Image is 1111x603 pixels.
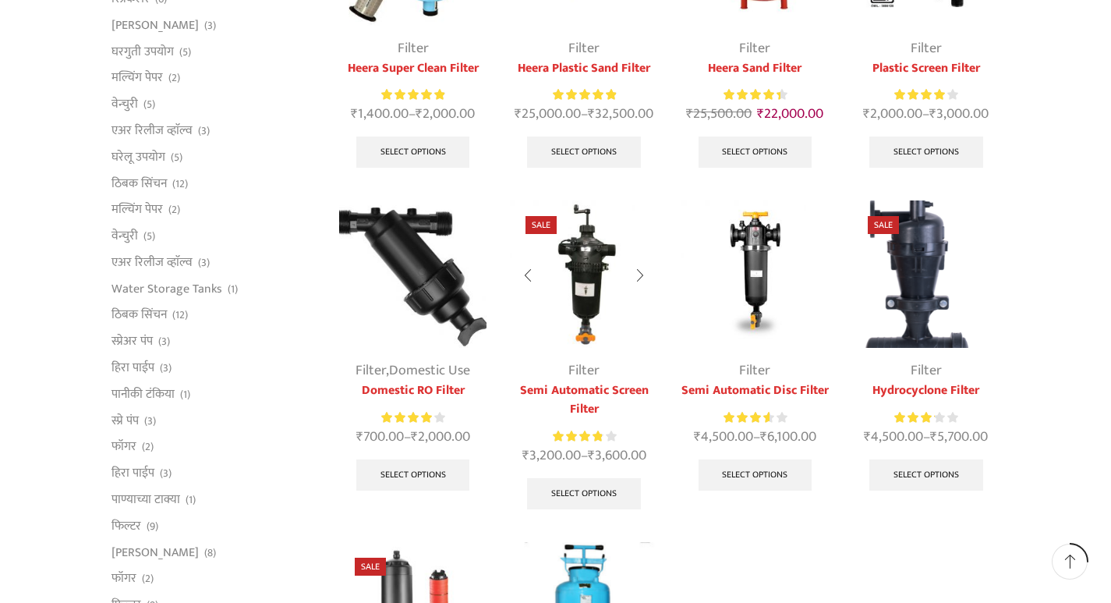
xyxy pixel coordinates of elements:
a: ठिबक सिंचन [111,302,167,328]
a: पानीकी टंकिया [111,381,175,407]
bdi: 3,200.00 [522,444,581,467]
span: ₹ [351,102,358,126]
span: ₹ [929,102,936,126]
a: Water Storage Tanks [111,275,222,302]
span: (1) [228,282,238,297]
bdi: 2,000.00 [863,102,922,126]
a: Domestic RO Filter [339,381,487,400]
span: Rated out of 5 [724,410,770,426]
div: Rated 5.00 out of 5 [381,87,444,103]
bdi: 2,000.00 [411,425,470,449]
a: फॉगर [111,566,136,592]
span: Sale [868,216,899,234]
span: Rated out of 5 [894,410,935,426]
a: Filter [398,37,429,60]
span: Rated out of 5 [553,428,603,445]
span: ₹ [863,102,870,126]
span: (8) [204,545,216,561]
span: Rated out of 5 [724,87,780,103]
bdi: 4,500.00 [694,425,753,449]
a: Domestic Use [389,359,470,382]
span: – [510,104,657,125]
span: Rated out of 5 [381,87,444,103]
span: – [510,445,657,466]
a: हिरा पाईप [111,460,154,487]
a: Filter [739,359,770,382]
div: Rated 3.20 out of 5 [894,410,957,426]
span: (12) [172,176,188,192]
span: Sale [525,216,557,234]
bdi: 6,100.00 [760,425,816,449]
span: (3) [144,413,156,429]
span: ₹ [930,425,937,449]
div: Rated 4.00 out of 5 [894,87,957,103]
a: एअर रिलीज व्हाॅल्व [111,249,193,275]
a: वेन्चुरी [111,223,138,250]
span: (5) [143,229,155,244]
div: Rated 3.67 out of 5 [724,410,787,426]
a: Filter [568,37,600,60]
a: Select options for “Heera Sand Filter” [699,137,812,168]
span: ₹ [757,102,764,126]
div: Rated 4.00 out of 5 [381,410,444,426]
a: Select options for “Domestic RO Filter” [356,459,470,491]
span: ₹ [356,425,363,449]
a: Filter [911,37,942,60]
a: मल्चिंग पेपर [111,65,163,91]
bdi: 2,000.00 [416,102,475,126]
span: ₹ [411,425,418,449]
a: Select options for “Plastic Screen Filter” [869,137,983,168]
a: फॉगर [111,434,136,460]
span: (2) [142,571,154,587]
a: Select options for “Hydrocyclone Filter” [869,459,983,491]
span: (1) [186,492,196,508]
a: हिरा पाईप [111,355,154,381]
span: – [852,104,1000,125]
span: (5) [179,44,191,60]
a: Heera Super Clean Filter [339,59,487,78]
a: स्प्रे पंप [111,407,139,434]
bdi: 25,500.00 [686,102,752,126]
bdi: 32,500.00 [588,102,653,126]
span: (3) [198,123,210,139]
span: – [681,427,829,448]
span: Rated out of 5 [553,87,616,103]
a: Select options for “Semi Automatic Screen Filter” [527,478,641,509]
bdi: 1,400.00 [351,102,409,126]
a: स्प्रेअर पंप [111,328,153,355]
a: मल्चिंग पेपर [111,197,163,223]
span: (2) [168,70,180,86]
span: (5) [143,97,155,112]
a: Semi Automatic Screen Filter [510,381,657,419]
span: ₹ [588,444,595,467]
div: Rated 3.92 out of 5 [553,428,616,445]
a: वेन्चुरी [111,91,138,118]
span: (12) [172,307,188,323]
div: Rated 5.00 out of 5 [553,87,616,103]
a: Select options for “Heera Super Clean Filter” [356,137,470,168]
span: – [339,427,487,448]
a: Filter [356,359,386,382]
img: Semi Automatic Disc Filter [681,200,829,348]
a: Hydrocyclone Filter [852,381,1000,400]
span: ₹ [760,425,767,449]
span: ₹ [686,102,693,126]
span: Rated out of 5 [894,87,945,103]
span: ₹ [694,425,701,449]
span: – [852,427,1000,448]
span: (9) [147,519,158,534]
div: , [339,360,487,381]
bdi: 4,500.00 [864,425,923,449]
div: Rated 4.50 out of 5 [724,87,787,103]
a: फिल्टर [111,513,141,539]
a: Select options for “Semi Automatic Disc Filter” [699,459,812,491]
a: Filter [911,359,942,382]
span: ₹ [416,102,423,126]
bdi: 3,600.00 [588,444,646,467]
a: घरगुती उपयोग [111,38,174,65]
img: Y-Type-Filter [339,200,487,348]
span: (2) [168,202,180,218]
img: Hydrocyclone Filter [852,200,1000,348]
bdi: 3,000.00 [929,102,989,126]
a: Filter [568,359,600,382]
